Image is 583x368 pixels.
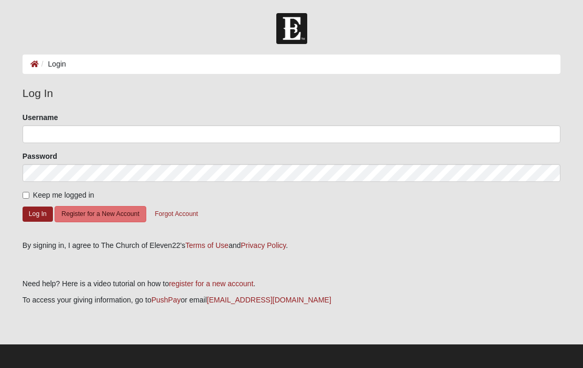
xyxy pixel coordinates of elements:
a: Terms of Use [185,241,228,250]
p: Need help? Here is a video tutorial on how to . [23,278,560,289]
div: By signing in, I agree to The Church of Eleven22's and . [23,240,560,251]
a: [EMAIL_ADDRESS][DOMAIN_NAME] [207,296,331,304]
li: Login [39,59,66,70]
button: Log In [23,207,53,222]
button: Forgot Account [148,206,204,222]
legend: Log In [23,85,560,102]
button: Register for a New Account [55,206,146,222]
a: register for a new account [169,279,253,288]
label: Username [23,112,58,123]
span: Keep me logged in [33,191,94,199]
p: To access your giving information, go to or email [23,295,560,306]
a: Privacy Policy [241,241,286,250]
a: PushPay [152,296,181,304]
input: Keep me logged in [23,192,29,199]
img: Church of Eleven22 Logo [276,13,307,44]
label: Password [23,151,57,161]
